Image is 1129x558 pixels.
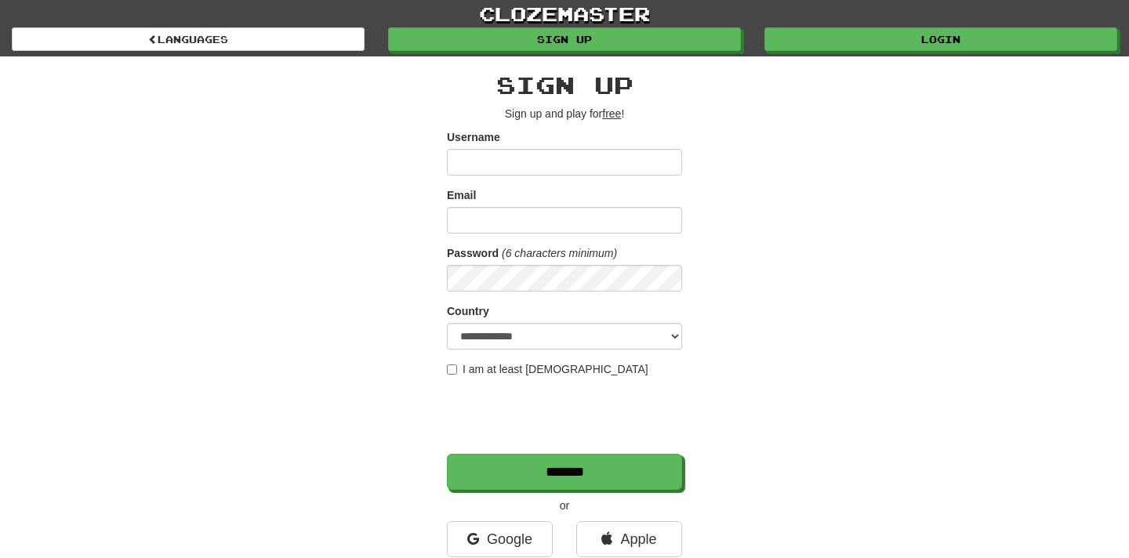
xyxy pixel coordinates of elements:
[447,245,499,261] label: Password
[447,361,648,377] label: I am at least [DEMOGRAPHIC_DATA]
[447,364,457,375] input: I am at least [DEMOGRAPHIC_DATA]
[12,27,365,51] a: Languages
[602,107,621,120] u: free
[447,385,685,446] iframe: reCAPTCHA
[447,303,489,319] label: Country
[447,72,682,98] h2: Sign up
[447,187,476,203] label: Email
[576,521,682,557] a: Apple
[502,247,617,259] em: (6 characters minimum)
[447,521,553,557] a: Google
[447,129,500,145] label: Username
[388,27,741,51] a: Sign up
[447,106,682,121] p: Sign up and play for !
[447,498,682,513] p: or
[764,27,1117,51] a: Login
